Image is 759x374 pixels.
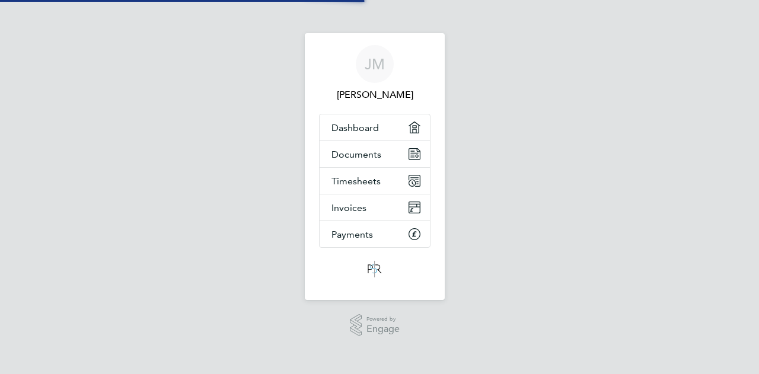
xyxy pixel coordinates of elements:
[320,194,430,220] a: Invoices
[320,114,430,140] a: Dashboard
[320,141,430,167] a: Documents
[331,149,381,160] span: Documents
[365,56,385,72] span: JM
[320,221,430,247] a: Payments
[305,33,445,300] nav: Main navigation
[331,202,366,213] span: Invoices
[319,88,430,102] span: Julie Millerchip
[320,168,430,194] a: Timesheets
[319,45,430,102] a: JM[PERSON_NAME]
[364,260,385,279] img: psrsolutions-logo-retina.png
[331,175,381,187] span: Timesheets
[366,324,400,334] span: Engage
[331,122,379,133] span: Dashboard
[331,229,373,240] span: Payments
[350,314,400,337] a: Powered byEngage
[319,260,430,279] a: Go to home page
[366,314,400,324] span: Powered by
